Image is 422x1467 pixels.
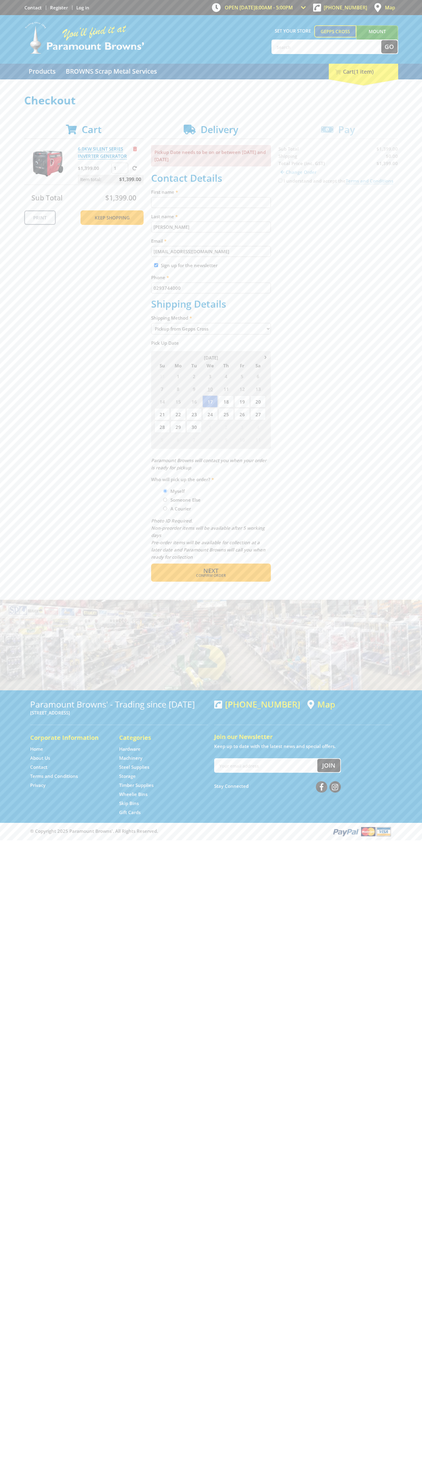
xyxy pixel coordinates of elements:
a: Mount [PERSON_NAME] [356,25,398,48]
h2: Shipping Details [151,298,271,310]
span: 6 [250,370,266,382]
span: Tu [186,362,202,369]
label: Pick Up Date [151,339,271,347]
span: OPEN [DATE] [225,4,293,11]
span: 19 [234,395,250,407]
span: 4 [218,370,234,382]
span: 30 [186,421,202,433]
span: 2 [186,370,202,382]
a: Go to the registration page [50,5,68,11]
span: 8 [170,383,186,395]
input: Please enter your email address. [151,246,271,257]
span: 8 [202,433,218,446]
span: 10 [234,433,250,446]
a: Go to the Contact page [30,764,47,770]
h2: Contact Details [151,172,271,184]
span: Fr [234,362,250,369]
span: 7 [186,433,202,446]
span: 3 [234,421,250,433]
a: Go to the Home page [30,746,43,752]
span: Sa [250,362,266,369]
label: Someone Else [168,495,203,505]
span: 29 [170,421,186,433]
button: Join [317,759,340,772]
a: Remove from cart [133,146,137,152]
span: 9 [186,383,202,395]
input: Please enter your first name. [151,197,271,208]
span: 6 [170,433,186,446]
span: 23 [186,408,202,420]
input: Please enter your telephone number. [151,283,271,293]
a: Go to the Steel Supplies page [119,764,149,770]
input: Search [272,40,381,53]
span: 24 [202,408,218,420]
a: Go to the About Us page [30,755,50,761]
div: Stay Connected [214,779,341,793]
span: Set your store [271,25,315,36]
span: Su [154,362,170,369]
span: 14 [154,395,170,407]
span: 31 [154,370,170,382]
p: Pickup Date needs to be on or between [DATE] and [DATE] [151,145,271,166]
span: 12 [234,383,250,395]
span: 10 [202,383,218,395]
img: PayPal, Mastercard, Visa accepted [332,826,392,837]
span: 27 [250,408,266,420]
a: Gepps Cross [314,25,356,37]
span: Sub Total [31,193,62,203]
span: 8:00am - 5:00pm [255,4,293,11]
label: Who will pick up the order? [151,476,271,483]
span: 4 [250,421,266,433]
span: 25 [218,408,234,420]
span: Next [203,567,218,575]
button: Next Confirm order [151,564,271,582]
span: 20 [250,395,266,407]
span: 28 [154,421,170,433]
span: 21 [154,408,170,420]
span: Cart [82,123,102,136]
em: Paramount Browns will contact you when your order is ready for pickup [151,457,266,471]
label: Email [151,237,271,245]
span: We [202,362,218,369]
a: Print [24,210,56,225]
span: 2 [218,421,234,433]
span: 3 [202,370,218,382]
span: Th [218,362,234,369]
div: [PHONE_NUMBER] [214,699,300,709]
a: Go to the Storage page [119,773,136,779]
span: 1 [202,421,218,433]
div: ® Copyright 2025 Paramount Browns'. All Rights Reserved. [24,826,398,837]
input: Please select who will pick up the order. [163,489,167,493]
div: Cart [329,64,398,79]
select: Please select a shipping method. [151,323,271,334]
a: Go to the Timber Supplies page [119,782,154,788]
input: Please enter your last name. [151,222,271,232]
span: 1 [170,370,186,382]
a: Go to the Wheelie Bins page [119,791,148,797]
span: 11 [250,433,266,446]
a: Go to the BROWNS Scrap Metal Services page [61,64,161,79]
h1: Checkout [24,94,398,107]
a: Go to the Privacy page [30,782,46,788]
p: $1,399.00 [78,165,110,172]
span: 13 [250,383,266,395]
span: (1 item) [354,68,374,75]
span: 16 [186,395,202,407]
span: 11 [218,383,234,395]
span: Mo [170,362,186,369]
span: 15 [170,395,186,407]
h3: Paramount Browns' - Trading since [DATE] [30,699,208,709]
label: Shipping Method [151,314,271,321]
span: 17 [202,395,218,407]
label: First name [151,188,271,196]
label: Phone [151,274,271,281]
a: Keep Shopping [81,210,144,225]
a: Go to the Skip Bins page [119,800,139,807]
p: Keep up to date with the latest news and special offers. [214,743,392,750]
span: Delivery [201,123,238,136]
span: $1,399.00 [119,175,141,184]
label: Myself [168,486,187,496]
span: $1,399.00 [105,193,136,203]
label: Last name [151,213,271,220]
span: 5 [154,433,170,446]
